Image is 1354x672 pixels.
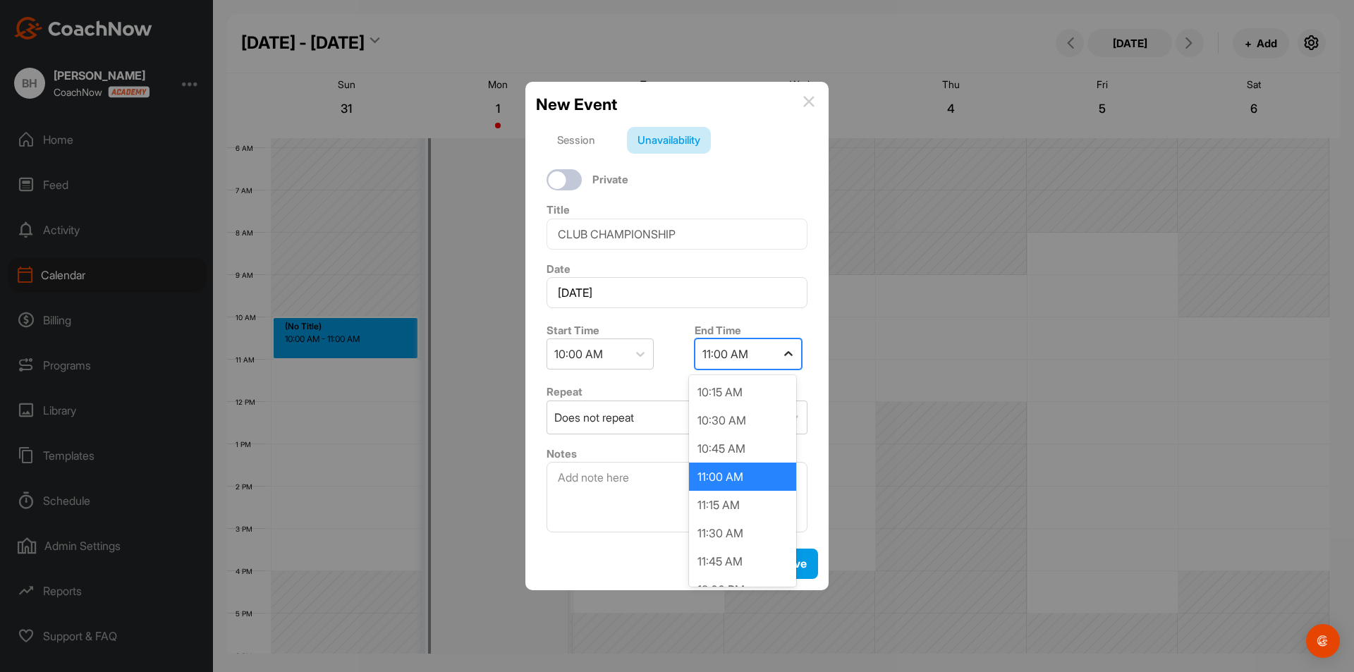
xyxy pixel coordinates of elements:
label: Title [547,203,570,216]
input: Select Date [547,277,807,308]
div: 11:15 AM [689,491,796,519]
div: Session [547,127,606,154]
div: 10:45 AM [689,434,796,463]
label: Date [547,262,571,276]
div: 10:15 AM [689,378,796,406]
label: End Time [695,324,741,337]
div: 10:00 AM [554,346,603,362]
label: Private [592,172,628,188]
h2: New Event [536,92,617,116]
div: Unavailability [627,127,711,154]
label: Start Time [547,324,599,337]
div: 12:00 PM [689,575,796,604]
img: info [803,96,815,107]
input: Event Name [547,219,807,250]
div: Open Intercom Messenger [1306,624,1340,658]
div: 11:45 AM [689,547,796,575]
label: Notes [547,447,577,460]
div: Does not repeat [554,409,634,426]
div: 10:30 AM [689,406,796,434]
div: 11:00 AM [702,346,748,362]
label: Repeat [547,385,583,398]
div: 11:30 AM [689,519,796,547]
div: 11:00 AM [689,463,796,491]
